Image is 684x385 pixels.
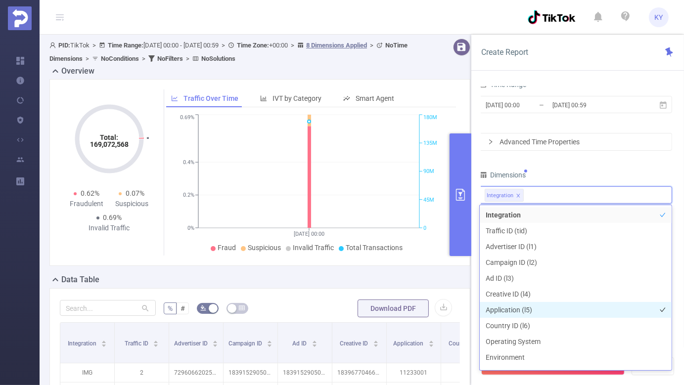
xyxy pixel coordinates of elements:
[125,340,150,347] span: Traffic ID
[103,214,122,221] span: 0.69%
[312,339,318,345] div: Sort
[480,133,672,150] div: icon: rightAdvanced Time Properties
[373,343,378,346] i: icon: caret-down
[294,231,324,237] tspan: [DATE] 00:00
[218,244,236,252] span: Fraud
[660,259,666,265] i: icon: check
[58,42,70,49] b: PID:
[87,223,132,233] div: Invalid Traffic
[237,42,269,49] b: Time Zone:
[267,339,273,345] div: Sort
[101,339,107,345] div: Sort
[660,275,666,281] i: icon: check
[213,339,218,342] i: icon: caret-up
[340,340,369,347] span: Creative ID
[101,343,107,346] i: icon: caret-down
[183,55,192,62] span: >
[90,140,129,148] tspan: 169,072,568
[101,55,139,62] b: No Conditions
[306,42,367,49] u: 8 Dimensions Applied
[660,323,666,329] i: icon: check
[485,98,565,112] input: Start date
[660,354,666,360] i: icon: check
[660,212,666,218] i: icon: check
[187,225,194,231] tspan: 0%
[487,189,513,202] div: Integration
[49,42,408,62] span: TikTok [DATE] 00:00 - [DATE] 00:59 +00:00
[171,95,178,102] i: icon: line-chart
[90,42,99,49] span: >
[100,133,118,141] tspan: Total:
[358,299,429,317] button: Download PDF
[428,339,434,342] i: icon: caret-up
[480,302,672,318] li: Application (l5)
[373,339,379,345] div: Sort
[278,363,332,382] p: 1839152905090050
[83,55,92,62] span: >
[153,339,159,345] div: Sort
[423,197,434,203] tspan: 45M
[108,42,143,49] b: Time Range:
[312,339,317,342] i: icon: caret-up
[660,339,666,344] i: icon: check
[213,343,218,346] i: icon: caret-down
[201,55,235,62] b: No Solutions
[423,225,426,231] tspan: 0
[61,274,99,286] h2: Data Table
[139,55,148,62] span: >
[480,318,672,334] li: Country ID (l6)
[312,343,317,346] i: icon: caret-down
[387,363,441,382] p: 11233001
[49,42,58,48] i: icon: user
[480,334,672,349] li: Operating System
[480,207,672,223] li: Integration
[480,255,672,270] li: Campaign ID (l2)
[423,115,437,121] tspan: 180M
[479,171,526,179] span: Dimensions
[660,228,666,234] i: icon: check
[248,244,281,252] span: Suspicious
[288,42,297,49] span: >
[485,189,524,202] li: Integration
[480,286,672,302] li: Creative ID (l4)
[480,223,672,239] li: Traffic ID (tid)
[367,42,376,49] span: >
[183,192,194,199] tspan: 0.2%
[660,307,666,313] i: icon: check
[516,193,521,199] i: icon: close
[169,363,223,382] p: 7296066202575667202
[356,94,394,102] span: Smart Agent
[60,363,114,382] p: IMG
[8,6,32,30] img: Protected Media
[551,98,632,112] input: End date
[168,304,173,312] span: %
[480,239,672,255] li: Advertiser ID (l1)
[239,305,245,311] i: icon: table
[428,343,434,346] i: icon: caret-down
[219,42,228,49] span: >
[228,340,264,347] span: Campaign ID
[61,65,94,77] h2: Overview
[153,343,159,346] i: icon: caret-down
[60,300,156,316] input: Search...
[180,115,194,121] tspan: 0.69%
[441,363,495,382] p: MX
[428,339,434,345] div: Sort
[153,339,159,342] i: icon: caret-up
[293,244,334,252] span: Invalid Traffic
[68,340,98,347] span: Integration
[655,7,663,27] span: KY
[157,55,183,62] b: No Filters
[423,140,437,146] tspan: 135M
[224,363,277,382] p: 1839152905089074
[480,349,672,365] li: Environment
[423,169,434,175] tspan: 90M
[260,95,267,102] i: icon: bar-chart
[660,291,666,297] i: icon: check
[660,244,666,250] i: icon: check
[346,244,403,252] span: Total Transactions
[101,339,107,342] i: icon: caret-up
[109,199,155,209] div: Suspicious
[200,305,206,311] i: icon: bg-colors
[292,340,308,347] span: Ad ID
